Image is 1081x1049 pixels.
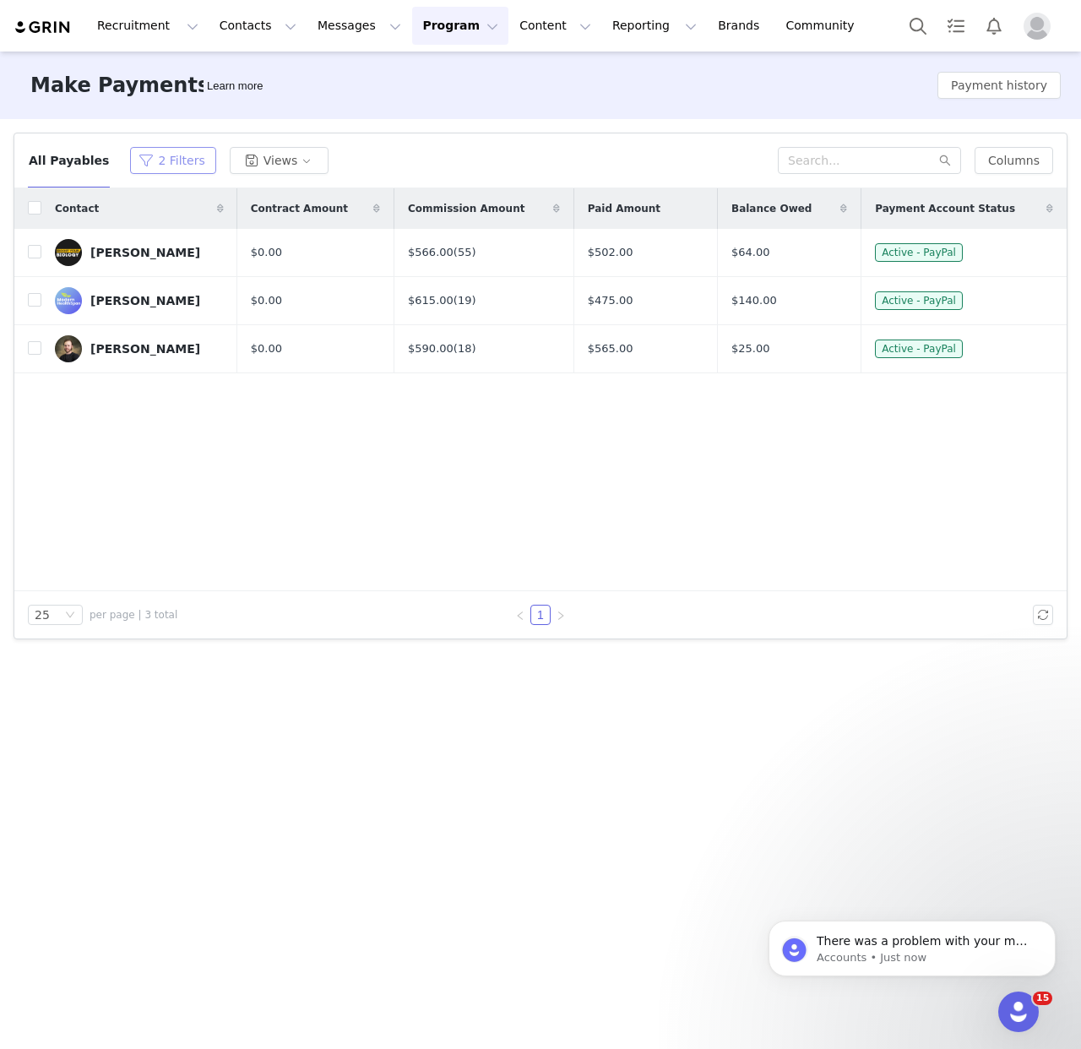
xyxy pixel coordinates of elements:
a: Brands [708,7,774,45]
div: $0.00 [251,292,380,309]
span: 15 [1033,992,1052,1005]
span: There was a problem with your most recent GRIN subscription payment. Hi [PERSON_NAME], Just a qui... [73,49,291,382]
img: grin logo [14,19,73,35]
span: $64.00 [731,244,770,261]
div: $475.00 [588,292,703,309]
div: [PERSON_NAME] [90,342,200,356]
button: Reporting [602,7,707,45]
span: Active - PayPal [875,243,963,262]
button: Contacts [209,7,307,45]
div: $0.00 [251,340,380,357]
button: 2 Filters [130,147,215,174]
button: Columns [975,147,1053,174]
div: [PERSON_NAME] [90,246,200,259]
i: icon: right [556,611,566,621]
span: $140.00 [731,292,777,309]
a: (55) [454,246,476,258]
a: (19) [454,294,476,307]
div: $615.00 [408,292,560,309]
iframe: Intercom live chat [998,992,1039,1032]
img: 54011280-e265-4357-9076-d8d9c7a08317.jpg [55,335,82,362]
button: Notifications [975,7,1013,45]
h3: Make Payments [30,70,209,101]
button: Recruitment [87,7,209,45]
div: $566.00 [408,244,560,261]
span: per page | 3 total [90,607,177,622]
a: [PERSON_NAME] [55,335,224,362]
button: Content [509,7,601,45]
div: $565.00 [588,340,703,357]
div: [PERSON_NAME] [90,294,200,307]
a: 1 [531,606,550,624]
a: Community [776,7,872,45]
a: [PERSON_NAME] [55,239,224,266]
li: Next Page [551,605,571,625]
div: $590.00 [408,340,560,357]
a: Tasks [937,7,975,45]
button: Program [412,7,508,45]
a: (18) [454,342,476,355]
button: Profile [1013,13,1067,40]
span: $25.00 [731,340,770,357]
a: [PERSON_NAME] [55,287,224,314]
div: Tooltip anchor [204,78,266,95]
div: $502.00 [588,244,703,261]
span: Paid Amount [588,201,660,216]
img: placeholder-profile.jpg [1024,13,1051,40]
div: 25 [35,606,50,624]
span: Contract Amount [251,201,348,216]
button: All Payables [28,147,110,174]
img: cff62edd-87b7-46a6-b22b-f9fdc6ced673.jpg [55,239,82,266]
span: Active - PayPal [875,291,963,310]
img: 03b7611c-2f72-4b04-9448-9b00711dc55d.jpg [55,287,82,314]
button: Search [899,7,937,45]
button: Views [230,147,329,174]
span: Commission Amount [408,201,524,216]
p: Message from Accounts, sent Just now [73,65,291,80]
div: $0.00 [251,244,380,261]
i: icon: search [939,155,951,166]
li: 1 [530,605,551,625]
iframe: Intercom notifications message [743,885,1081,1003]
span: Balance Owed [731,201,812,216]
i: icon: left [515,611,525,621]
li: Previous Page [510,605,530,625]
button: Messages [307,7,411,45]
button: Payment history [937,72,1061,99]
span: Active - PayPal [875,340,963,358]
span: Contact [55,201,99,216]
i: icon: down [65,610,75,622]
span: Payment Account Status [875,201,1015,216]
input: Search... [778,147,961,174]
